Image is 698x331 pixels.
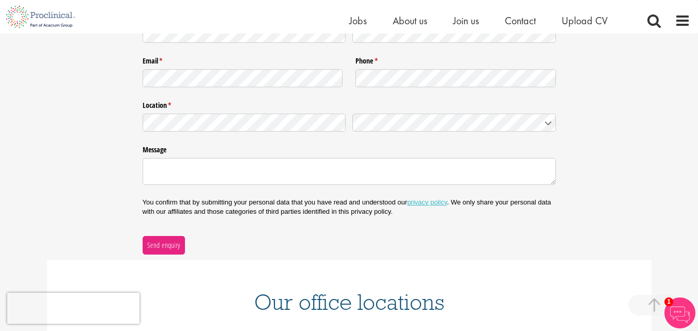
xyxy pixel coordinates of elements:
[143,236,185,255] button: Send enquiry
[147,240,180,251] span: Send enquiry
[7,293,139,324] iframe: reCAPTCHA
[505,14,536,27] a: Contact
[664,297,673,306] span: 1
[63,291,636,313] h1: Our office locations
[143,141,556,155] label: Message
[453,14,479,27] a: Join us
[143,25,346,43] input: First
[143,114,346,132] input: State / Province / Region
[349,14,367,27] a: Jobs
[562,14,608,27] a: Upload CV
[352,114,556,132] input: Country
[407,198,447,206] a: privacy policy
[355,53,556,66] label: Phone
[664,297,695,328] img: Chatbot
[143,97,556,111] legend: Location
[143,53,343,66] label: Email
[393,14,427,27] a: About us
[143,198,556,216] p: You confirm that by submitting your personal data that you have read and understood our . We only...
[352,25,556,43] input: Last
